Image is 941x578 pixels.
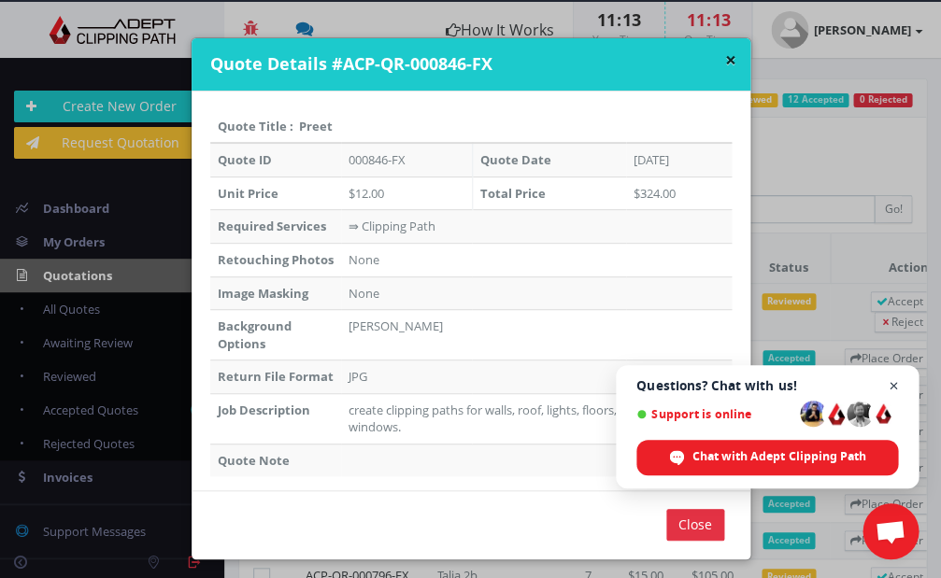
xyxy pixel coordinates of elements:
strong: Required Services [218,218,326,234]
h4: Quote Details #ACP-QR-000846-FX [210,52,736,77]
input: Close [666,509,724,541]
strong: Job Description [218,402,310,418]
td: [PERSON_NAME] [341,310,732,360]
td: $324.00 [626,176,732,210]
strong: Quote Date [480,151,551,168]
strong: Quote ID [218,151,272,168]
strong: Image Masking [218,285,308,302]
th: Quote Title : Preet [210,110,732,144]
strong: Background Options [218,317,292,352]
td: JPG [341,360,732,394]
strong: Unit Price [218,185,278,202]
div: Chat with Adept Clipping Path [636,440,898,475]
button: × [725,50,736,70]
td: None [341,276,732,310]
td: 000846-FX [341,143,473,176]
div: Open chat [863,503,919,559]
td: [DATE] [626,143,732,176]
td: create clipping paths for walls, roof, lights, floors, carpet, furniture, windows. [341,393,732,444]
span: Chat with Adept Clipping Path [692,448,865,465]
strong: Total Price [480,185,546,202]
strong: Retouching Photos [218,251,334,268]
td: $12.00 [341,176,473,210]
span: Questions? Chat with us! [636,378,898,393]
span: Support is online [636,407,793,421]
td: None [341,243,732,276]
strong: Quote Note [218,452,290,469]
strong: Return File Format [218,368,334,385]
span: Close chat [882,374,905,398]
td: ⇛ Clipping Path [341,210,732,244]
